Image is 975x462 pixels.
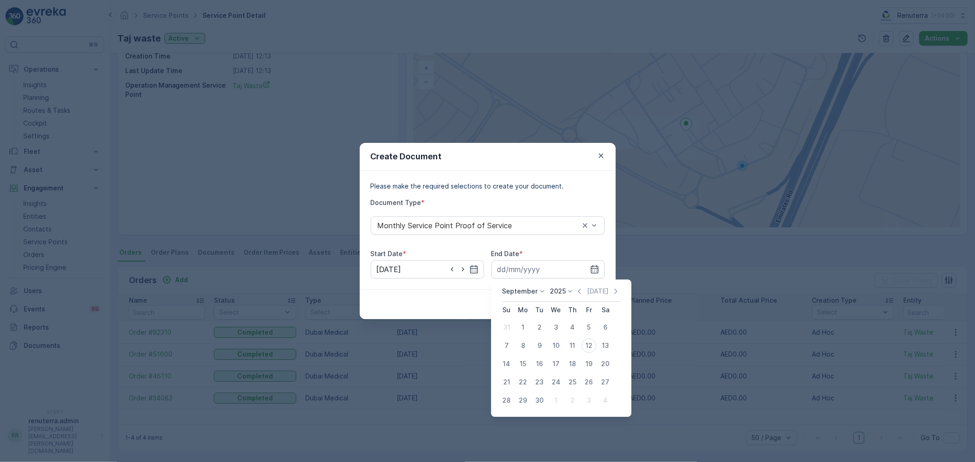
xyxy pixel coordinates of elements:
[515,302,531,318] th: Monday
[548,302,564,318] th: Wednesday
[565,393,580,408] div: 2
[532,375,547,389] div: 23
[532,357,547,371] div: 16
[499,393,514,408] div: 28
[581,357,596,371] div: 19
[581,375,596,389] div: 26
[565,338,580,353] div: 11
[549,357,563,371] div: 17
[598,375,613,389] div: 27
[499,357,514,371] div: 14
[598,338,613,353] div: 13
[598,320,613,335] div: 6
[598,357,613,371] div: 20
[597,302,613,318] th: Saturday
[581,302,597,318] th: Friday
[598,393,613,408] div: 4
[549,393,563,408] div: 1
[499,320,514,335] div: 31
[371,199,421,206] label: Document Type
[371,150,442,163] p: Create Document
[498,302,515,318] th: Sunday
[549,320,563,335] div: 3
[581,338,596,353] div: 12
[532,320,547,335] div: 2
[565,320,580,335] div: 4
[549,375,563,389] div: 24
[516,393,530,408] div: 29
[491,250,520,257] label: End Date
[502,287,538,296] p: September
[371,250,403,257] label: Start Date
[565,375,580,389] div: 25
[581,393,596,408] div: 3
[549,338,563,353] div: 10
[532,338,547,353] div: 9
[516,357,530,371] div: 15
[491,260,605,278] input: dd/mm/yyyy
[531,302,548,318] th: Tuesday
[516,338,530,353] div: 8
[587,287,608,296] p: [DATE]
[565,357,580,371] div: 18
[532,393,547,408] div: 30
[499,375,514,389] div: 21
[581,320,596,335] div: 5
[371,260,484,278] input: dd/mm/yyyy
[499,338,514,353] div: 7
[516,320,530,335] div: 1
[516,375,530,389] div: 22
[371,182,605,191] p: Please make the required selections to create your document.
[564,302,581,318] th: Thursday
[550,287,566,296] p: 2025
